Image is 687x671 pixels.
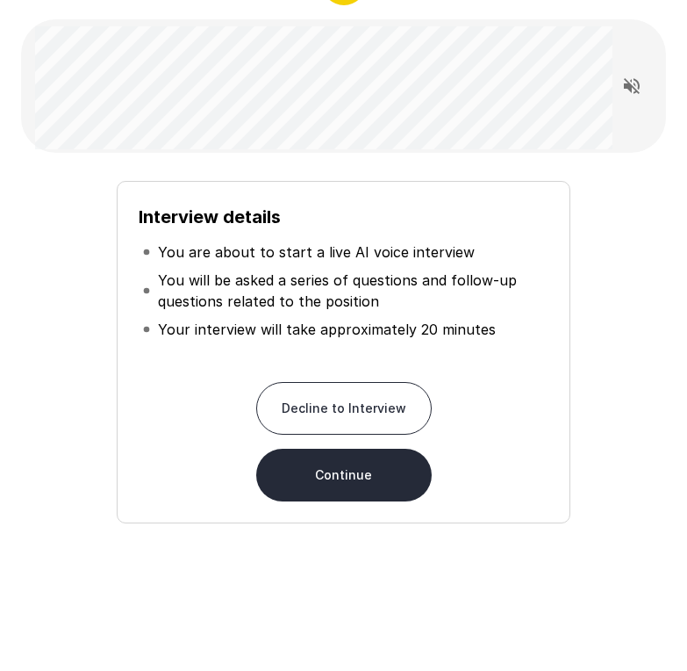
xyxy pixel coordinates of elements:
button: Read questions aloud [614,69,649,104]
b: Interview details [139,206,281,227]
p: You are about to start a live AI voice interview [158,242,475,263]
button: Continue [256,449,432,501]
p: You will be asked a series of questions and follow-up questions related to the position [158,270,545,312]
button: Decline to Interview [256,382,432,435]
p: Your interview will take approximately 20 minutes [158,319,496,340]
